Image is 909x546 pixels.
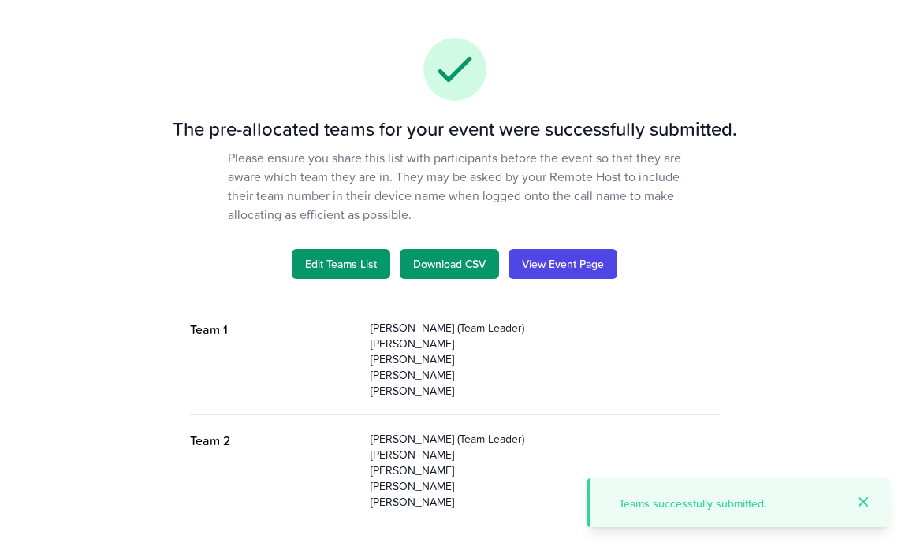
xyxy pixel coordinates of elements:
p: [PERSON_NAME] (Team Leader) [371,320,720,336]
p: Please ensure you share this list with participants before the event so that they are aware which... [228,148,682,224]
p: [PERSON_NAME] [371,351,720,367]
p: [PERSON_NAME] [371,478,720,494]
p: [PERSON_NAME] [371,447,720,462]
p: [PERSON_NAME] [371,336,720,351]
p: Teams successfully submitted. [619,496,843,511]
p: [PERSON_NAME] [371,462,720,478]
p: Team 2 [190,431,358,450]
p: [PERSON_NAME] [371,367,720,383]
h3: The pre-allocated teams for your event were successfully submitted. [76,117,833,142]
a: Download CSV [400,249,499,279]
p: [PERSON_NAME] [371,494,720,510]
p: [PERSON_NAME] (Team Leader) [371,431,720,447]
p: Team 1 [190,320,358,339]
a: Edit Teams List [292,249,390,279]
a: View Event Page [509,249,617,279]
p: [PERSON_NAME] [371,383,720,399]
